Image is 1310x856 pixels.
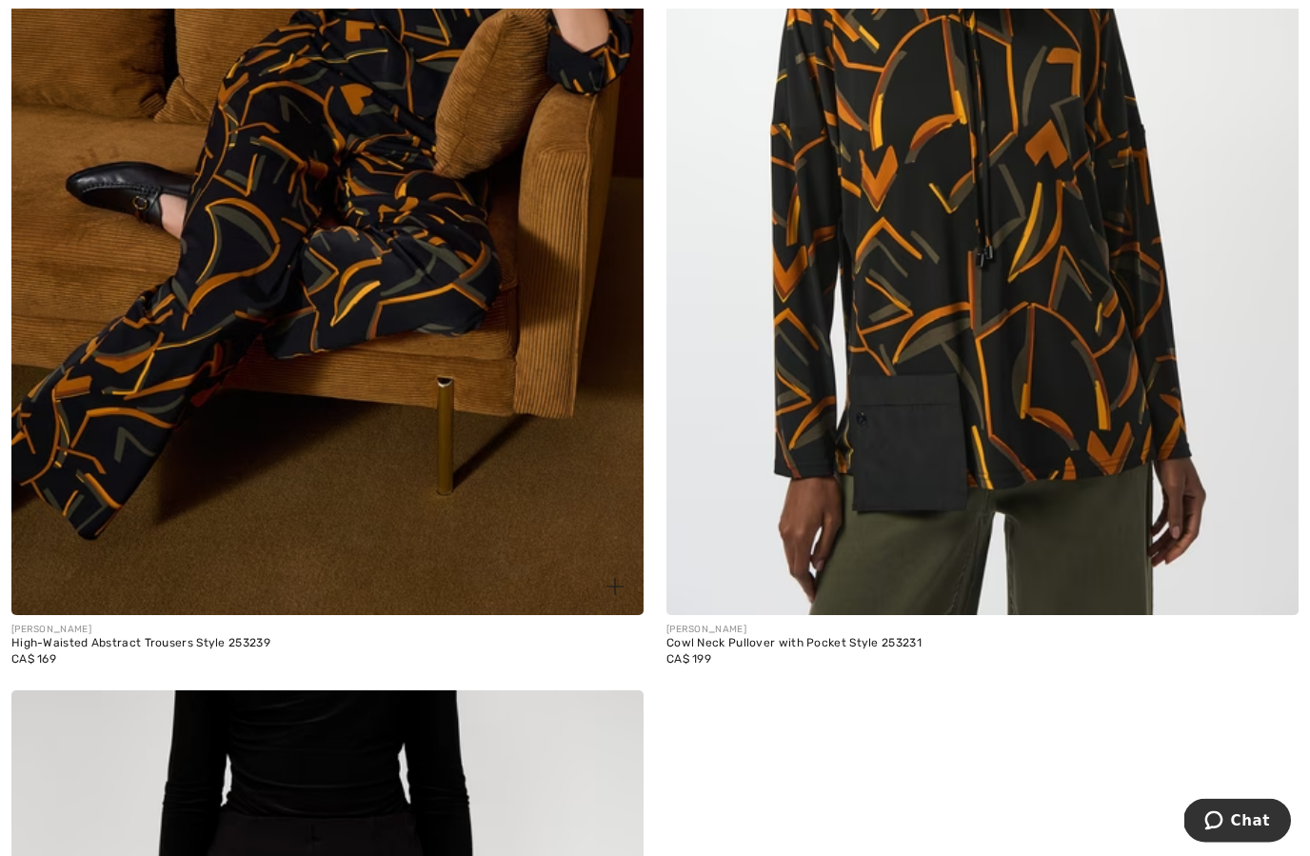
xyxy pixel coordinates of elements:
iframe: Opens a widget where you can chat to one of our agents [1184,799,1291,846]
span: CA$ 169 [11,653,56,667]
div: Cowl Neck Pullover with Pocket Style 253231 [666,638,922,651]
img: plus_v2.svg [606,579,624,596]
div: [PERSON_NAME] [666,624,922,638]
span: CA$ 199 [666,653,711,667]
iframe: Small video preview of a live video [15,629,133,845]
div: [PERSON_NAME] [11,624,270,638]
div: High-Waisted Abstract Trousers Style 253239 [11,638,270,651]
